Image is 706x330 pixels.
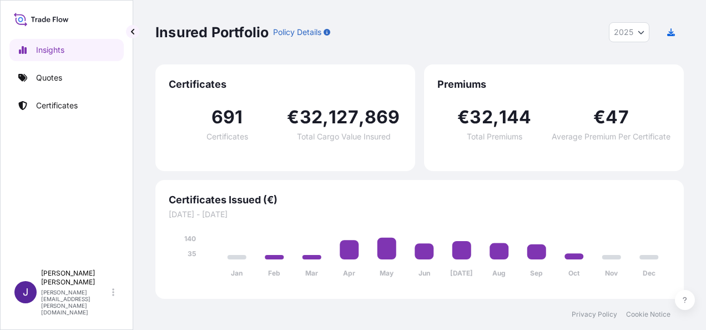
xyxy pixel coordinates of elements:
span: , [359,108,365,126]
a: Quotes [9,67,124,89]
a: Cookie Notice [626,310,670,319]
span: [DATE] - [DATE] [169,209,670,220]
a: Privacy Policy [572,310,617,319]
tspan: Dec [643,269,655,277]
tspan: Mar [305,269,318,277]
span: 691 [211,108,243,126]
span: 32 [300,108,322,126]
a: Insights [9,39,124,61]
span: Certificates [206,133,248,141]
span: 32 [470,108,492,126]
span: € [287,108,299,126]
button: Year Selector [609,22,649,42]
span: Total Premiums [467,133,522,141]
a: Certificates [9,94,124,117]
tspan: [DATE] [450,269,473,277]
span: Premiums [437,78,670,91]
span: 869 [365,108,400,126]
span: Certificates Issued (€) [169,193,670,207]
span: Total Cargo Value Insured [297,133,391,141]
p: [PERSON_NAME] [PERSON_NAME] [41,269,110,287]
span: J [23,287,28,298]
span: € [457,108,470,126]
p: Policy Details [273,27,321,38]
tspan: 140 [184,234,196,243]
tspan: Jun [418,269,430,277]
span: Certificates [169,78,402,91]
p: Insights [36,44,64,56]
tspan: Jan [231,269,243,277]
tspan: Feb [268,269,280,277]
tspan: Aug [492,269,506,277]
span: 2025 [614,27,633,38]
tspan: Sep [530,269,543,277]
tspan: Oct [568,269,580,277]
span: , [322,108,329,126]
span: 47 [606,108,628,126]
span: € [593,108,606,126]
span: Average Premium Per Certificate [552,133,670,141]
tspan: Apr [343,269,355,277]
tspan: 35 [188,249,196,258]
p: Certificates [36,100,78,111]
span: 144 [499,108,532,126]
p: Insured Portfolio [155,23,269,41]
tspan: Nov [605,269,618,277]
span: , [493,108,499,126]
p: Quotes [36,72,62,83]
p: [PERSON_NAME][EMAIL_ADDRESS][PERSON_NAME][DOMAIN_NAME] [41,289,110,316]
tspan: May [380,269,394,277]
span: 127 [329,108,359,126]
